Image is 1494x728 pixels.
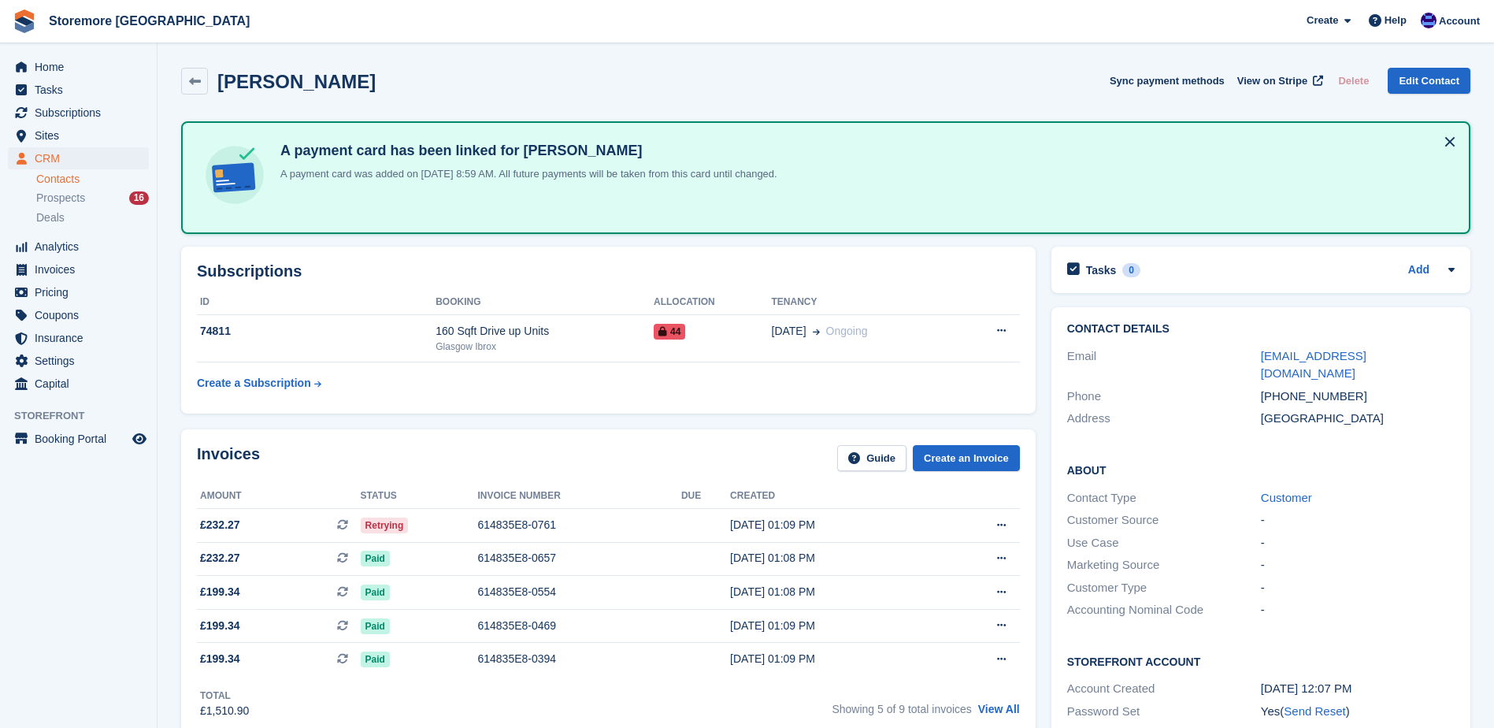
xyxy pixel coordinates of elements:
[477,550,680,566] div: 614835E8-0657
[8,428,149,450] a: menu
[35,304,129,326] span: Coupons
[35,281,129,303] span: Pricing
[477,584,680,600] div: 614835E8-0554
[200,517,240,533] span: £232.27
[202,142,268,208] img: card-linked-ebf98d0992dc2aeb22e95c0e3c79077019eb2392cfd83c6a337811c24bc77127.svg
[36,172,149,187] a: Contacts
[1067,680,1261,698] div: Account Created
[1408,262,1429,280] a: Add
[35,79,129,101] span: Tasks
[1067,534,1261,552] div: Use Case
[730,484,939,509] th: Created
[129,191,149,205] div: 16
[200,550,240,566] span: £232.27
[1261,511,1455,529] div: -
[1067,703,1261,721] div: Password Set
[8,304,149,326] a: menu
[35,373,129,395] span: Capital
[36,210,149,226] a: Deals
[217,71,376,92] h2: [PERSON_NAME]
[1261,579,1455,597] div: -
[197,323,436,340] div: 74811
[1261,410,1455,428] div: [GEOGRAPHIC_DATA]
[832,703,971,715] span: Showing 5 of 9 total invoices
[200,651,240,667] span: £199.34
[35,258,129,280] span: Invoices
[8,258,149,280] a: menu
[436,340,654,354] div: Glasgow Ibrox
[36,210,65,225] span: Deals
[8,236,149,258] a: menu
[14,408,157,424] span: Storefront
[1421,13,1437,28] img: Angela
[1332,68,1375,94] button: Delete
[1067,347,1261,383] div: Email
[1122,263,1140,277] div: 0
[200,689,249,703] div: Total
[8,373,149,395] a: menu
[361,618,390,634] span: Paid
[837,445,906,471] a: Guide
[8,124,149,147] a: menu
[361,551,390,566] span: Paid
[36,190,149,206] a: Prospects 16
[35,147,129,169] span: CRM
[681,484,730,509] th: Due
[1237,73,1307,89] span: View on Stripe
[1385,13,1407,28] span: Help
[8,147,149,169] a: menu
[197,262,1020,280] h2: Subscriptions
[826,325,868,337] span: Ongoing
[8,327,149,349] a: menu
[1261,349,1366,381] a: [EMAIL_ADDRESS][DOMAIN_NAME]
[1067,410,1261,428] div: Address
[8,56,149,78] a: menu
[1067,556,1261,574] div: Marketing Source
[200,703,249,719] div: £1,510.90
[772,290,957,315] th: Tenancy
[35,350,129,372] span: Settings
[1261,703,1455,721] div: Yes
[730,618,939,634] div: [DATE] 01:09 PM
[36,191,85,206] span: Prospects
[1261,601,1455,619] div: -
[1067,489,1261,507] div: Contact Type
[1110,68,1225,94] button: Sync payment methods
[35,124,129,147] span: Sites
[8,102,149,124] a: menu
[1261,491,1312,504] a: Customer
[1388,68,1470,94] a: Edit Contact
[1261,556,1455,574] div: -
[1067,388,1261,406] div: Phone
[274,166,777,182] p: A payment card was added on [DATE] 8:59 AM. All future payments will be taken from this card unti...
[730,651,939,667] div: [DATE] 01:09 PM
[8,350,149,372] a: menu
[1067,323,1455,336] h2: Contact Details
[35,102,129,124] span: Subscriptions
[8,281,149,303] a: menu
[200,618,240,634] span: £199.34
[274,142,777,160] h4: A payment card has been linked for [PERSON_NAME]
[1086,263,1117,277] h2: Tasks
[361,484,478,509] th: Status
[1439,13,1480,29] span: Account
[200,584,240,600] span: £199.34
[1067,653,1455,669] h2: Storefront Account
[8,79,149,101] a: menu
[913,445,1020,471] a: Create an Invoice
[654,324,685,340] span: 44
[43,8,256,34] a: Storemore [GEOGRAPHIC_DATA]
[1067,462,1455,477] h2: About
[197,290,436,315] th: ID
[197,369,321,398] a: Create a Subscription
[35,236,129,258] span: Analytics
[1280,704,1349,718] span: ( )
[35,56,129,78] span: Home
[1067,511,1261,529] div: Customer Source
[197,445,260,471] h2: Invoices
[361,585,390,600] span: Paid
[1307,13,1338,28] span: Create
[361,518,409,533] span: Retrying
[35,327,129,349] span: Insurance
[1261,534,1455,552] div: -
